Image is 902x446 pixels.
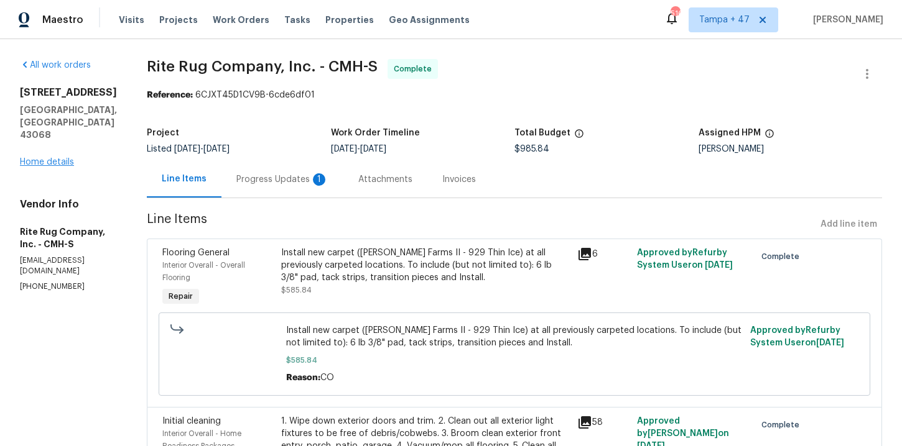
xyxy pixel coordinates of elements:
div: 1 [313,173,325,186]
span: Flooring General [162,248,230,257]
span: Rite Rug Company, Inc. - CMH-S [147,59,378,74]
span: Geo Assignments [389,14,470,26]
span: Tasks [284,16,310,24]
span: Interior Overall - Overall Flooring [162,262,245,281]
h5: Rite Rug Company, Inc. - CMH-S [20,225,117,250]
span: Complete [761,250,804,263]
h5: Total Budget [514,129,570,137]
span: Reason: [286,373,320,382]
span: Install new carpet ([PERSON_NAME] Farms II - 929 Thin Ice) at all previously carpeted locations. ... [286,324,742,349]
span: Line Items [147,213,816,236]
span: Approved by Refurby System User on [750,326,844,347]
span: [DATE] [203,145,230,153]
span: Complete [761,419,804,431]
div: Install new carpet ([PERSON_NAME] Farms II - 929 Thin Ice) at all previously carpeted locations. ... [281,247,570,284]
span: The total cost of line items that have been proposed by Opendoor. This sum includes line items th... [574,129,584,145]
span: - [331,145,386,153]
span: [DATE] [705,261,733,270]
span: CO [320,373,334,382]
span: [DATE] [816,339,844,347]
p: [PHONE_NUMBER] [20,281,117,292]
div: 516 [671,7,679,20]
div: 6 [577,247,629,262]
span: [DATE] [360,145,386,153]
h5: [GEOGRAPHIC_DATA], [GEOGRAPHIC_DATA] 43068 [20,104,117,141]
span: The hpm assigned to this work order. [765,129,774,145]
div: Invoices [442,173,476,186]
div: 6CJXT45D1CV9B-6cde6df01 [147,89,882,101]
span: Maestro [42,14,83,26]
a: Home details [20,158,74,166]
span: Visits [119,14,144,26]
span: Work Orders [213,14,269,26]
span: [DATE] [174,145,200,153]
div: Line Items [162,173,207,185]
h5: Project [147,129,179,137]
div: Progress Updates [236,173,328,186]
h5: Assigned HPM [699,129,761,137]
span: Initial cleaning [162,417,221,426]
span: $585.84 [281,286,312,294]
span: [DATE] [331,145,357,153]
div: [PERSON_NAME] [699,145,883,153]
span: Repair [164,290,198,303]
span: - [174,145,230,153]
span: Approved by Refurby System User on [637,248,733,270]
span: Complete [394,63,437,75]
span: $585.84 [286,354,742,366]
span: Properties [325,14,374,26]
a: All work orders [20,61,91,70]
div: 58 [577,415,629,430]
div: Attachments [358,173,412,186]
span: $985.84 [514,145,549,153]
h5: Work Order Timeline [331,129,420,137]
span: [PERSON_NAME] [808,14,883,26]
h4: Vendor Info [20,198,117,211]
b: Reference: [147,91,193,99]
p: [EMAIL_ADDRESS][DOMAIN_NAME] [20,255,117,276]
span: Tampa + 47 [699,14,750,26]
span: Listed [147,145,230,153]
span: Projects [159,14,198,26]
h2: [STREET_ADDRESS] [20,86,117,99]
